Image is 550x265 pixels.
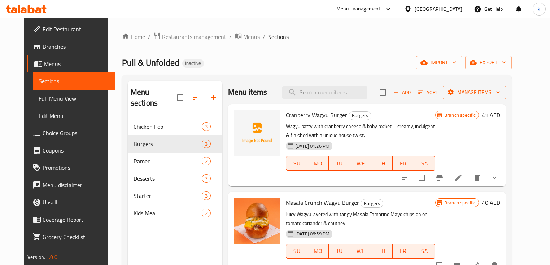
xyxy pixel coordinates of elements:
span: WE [353,158,368,169]
button: Branch-specific-item [431,169,448,186]
span: Add item [390,87,414,98]
button: show more [486,169,503,186]
div: items [202,140,211,148]
span: [DATE] 01:26 PM [292,143,332,150]
button: export [465,56,512,69]
span: Menu disclaimer [43,181,110,189]
span: Full Menu View [39,94,110,103]
span: Coupons [43,146,110,155]
span: 1.0.0 [46,252,57,262]
span: Sections [268,32,289,41]
button: TU [329,156,350,171]
span: SA [417,158,432,169]
span: Ramen [134,157,202,165]
div: [GEOGRAPHIC_DATA] [415,5,462,13]
span: MO [310,158,326,169]
span: TH [374,246,390,256]
span: Menus [243,32,260,41]
button: Add [390,87,414,98]
h2: Menu sections [131,87,177,109]
span: Sections [39,77,110,85]
a: Coupons [27,142,116,159]
span: Upsell [43,198,110,207]
button: Add section [205,89,222,106]
p: Wagyu patty with cranberry cheese & baby rocket—creamy, indulgent & finished with a unique house ... [286,122,435,140]
span: FR [396,246,411,256]
button: FR [393,244,414,259]
span: Sort items [414,87,443,98]
button: TH [371,244,393,259]
span: Coverage Report [43,215,110,224]
span: Add [392,88,412,97]
button: SU [286,156,307,171]
button: TU [329,244,350,259]
span: Select all sections [173,90,188,105]
h2: Menu items [228,87,267,98]
span: Manage items [449,88,500,97]
a: Menus [27,55,116,72]
div: Menu-management [336,5,381,13]
div: Chicken Pop3 [128,118,222,135]
span: Menus [44,59,110,68]
span: Starter [134,191,202,200]
span: Branches [43,42,110,51]
span: 2 [202,175,210,182]
span: Kids Meal [134,209,202,217]
svg: Show Choices [490,173,499,182]
button: FR [393,156,414,171]
span: 2 [202,158,210,165]
span: k [538,5,540,13]
nav: Menu sections [128,115,222,225]
h6: 41 AED [482,110,500,120]
button: MO [307,156,329,171]
span: TU [332,246,347,256]
button: import [416,56,462,69]
img: Masala Crunch Wagyu Burger [234,198,280,244]
div: items [202,174,211,183]
span: Burgers [361,199,383,208]
span: Chicken Pop [134,122,202,131]
input: search [282,86,367,99]
div: items [202,157,211,165]
div: Burgers [134,140,202,148]
span: Restaurants management [162,32,226,41]
span: SU [289,158,305,169]
li: / [148,32,150,41]
span: TU [332,158,347,169]
button: SA [414,244,435,259]
button: Manage items [443,86,506,99]
span: TH [374,158,390,169]
span: Masala Crunch Wagyu Burger [286,197,359,208]
li: / [229,32,232,41]
li: / [263,32,265,41]
span: Pull & Unfolded [122,54,179,71]
button: delete [468,169,486,186]
span: Branch specific [441,112,479,119]
span: Cranberry Wagyu Burger [286,110,347,120]
span: Desserts [134,174,202,183]
button: SU [286,244,307,259]
button: WE [350,244,371,259]
span: Edit Restaurant [43,25,110,34]
span: SA [417,246,432,256]
div: Desserts2 [128,170,222,187]
span: 3 [202,141,210,147]
a: Restaurants management [153,32,226,41]
button: Sort [416,87,440,98]
a: Menus [235,32,260,41]
span: Branch specific [441,199,479,206]
button: SA [414,156,435,171]
p: Juicy Wagyu layered with tangy Masala Tamarind Mayo chips onion tomato coriander & chutney [286,210,435,228]
button: sort-choices [397,169,414,186]
span: export [471,58,506,67]
button: TH [371,156,393,171]
div: Inactive [182,59,204,68]
span: 3 [202,193,210,199]
a: Menu disclaimer [27,176,116,194]
span: Version: [27,252,45,262]
div: items [202,191,211,200]
a: Coverage Report [27,211,116,228]
div: Burgers [349,111,371,120]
